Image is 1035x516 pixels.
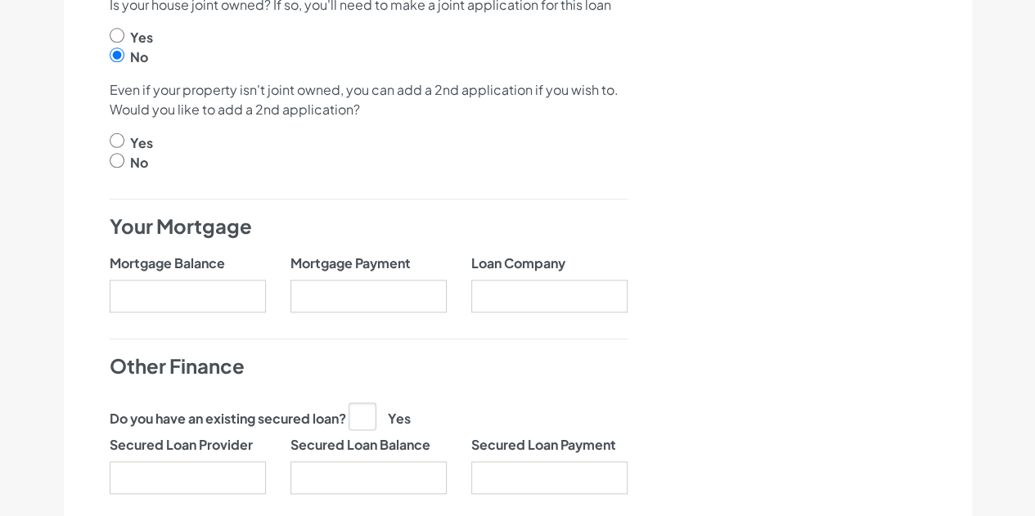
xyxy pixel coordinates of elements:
[471,254,565,273] label: Loan Company
[349,402,411,429] label: Yes
[130,153,148,173] label: No
[290,435,430,455] label: Secured Loan Balance
[110,213,628,240] h4: Your Mortgage
[130,28,153,47] label: Yes
[110,254,225,273] label: Mortgage Balance
[130,133,153,153] label: Yes
[290,254,411,273] label: Mortgage Payment
[110,409,346,429] label: Do you have an existing secured loan?
[110,435,253,455] label: Secured Loan Provider
[110,352,628,380] h4: Other Finance
[110,80,628,119] p: Even if your property isn't joint owned, you can add a 2nd application if you wish to. Would you ...
[130,47,148,67] label: No
[471,435,616,455] label: Secured Loan Payment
